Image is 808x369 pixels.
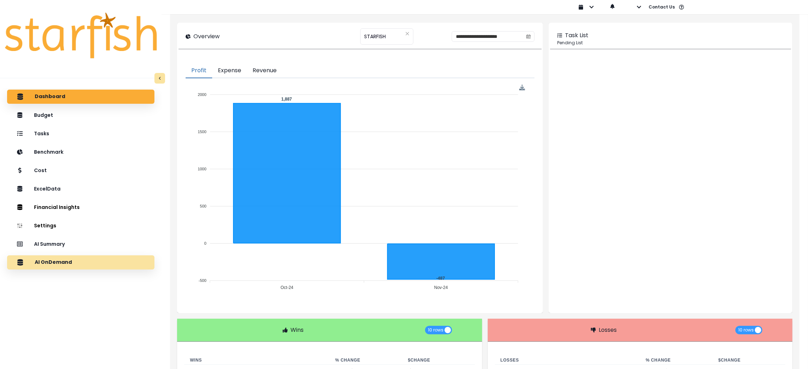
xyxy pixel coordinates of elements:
th: $ Change [713,356,785,365]
tspan: -500 [199,278,207,283]
button: AI OnDemand [7,255,154,269]
tspan: 0 [204,241,207,245]
svg: calendar [526,34,531,39]
p: Task List [565,31,588,40]
button: AI Summary [7,237,154,251]
p: Budget [34,112,53,118]
button: Dashboard [7,90,154,104]
svg: close [405,32,409,36]
th: % Change [640,356,713,365]
button: Revenue [247,63,282,78]
tspan: Nov-24 [434,285,448,290]
p: Losses [599,326,617,334]
button: Financial Insights [7,200,154,214]
button: Tasks [7,126,154,141]
tspan: 2000 [198,92,206,97]
p: Tasks [34,131,49,137]
tspan: 500 [200,204,207,208]
span: 10 rows [428,326,443,334]
img: Download Profit [519,85,525,91]
span: STARFISH [364,29,386,44]
span: 10 rows [738,326,754,334]
tspan: Oct-24 [281,285,293,290]
p: Benchmark [34,149,63,155]
button: Profit [186,63,212,78]
button: ExcelData [7,182,154,196]
button: Cost [7,163,154,177]
tspan: 1500 [198,130,206,134]
tspan: 1000 [198,167,206,171]
p: AI Summary [34,241,65,247]
th: % Change [329,356,402,365]
button: Expense [212,63,247,78]
button: Clear [405,30,409,37]
th: Wins [184,356,329,365]
p: Pending List [557,40,784,46]
button: Budget [7,108,154,122]
p: ExcelData [34,186,61,192]
th: Losses [495,356,640,365]
p: AI OnDemand [35,259,72,266]
div: Menu [519,85,525,91]
p: Dashboard [35,93,65,100]
button: Settings [7,218,154,233]
p: Overview [193,32,220,41]
p: Cost [34,168,47,174]
button: Benchmark [7,145,154,159]
th: $ Change [402,356,475,365]
p: Wins [290,326,304,334]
